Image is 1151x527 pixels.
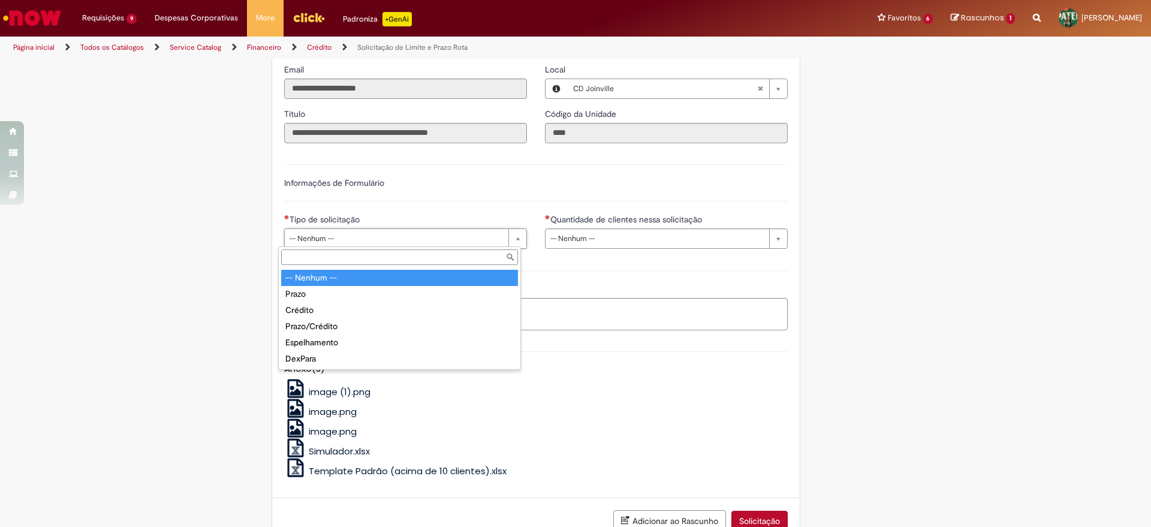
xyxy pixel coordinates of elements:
div: Prazo/Crédito [281,318,518,335]
div: DexPara [281,351,518,367]
ul: Tipo de solicitação [279,267,520,369]
div: Prazo [281,286,518,302]
div: Crédito [281,302,518,318]
div: Espelhamento [281,335,518,351]
div: -- Nenhum -- [281,270,518,286]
